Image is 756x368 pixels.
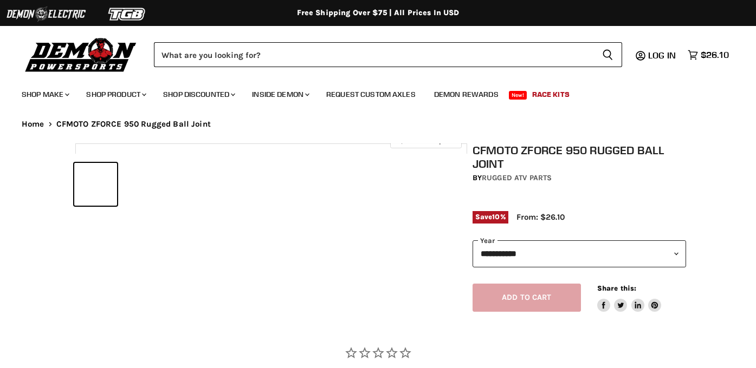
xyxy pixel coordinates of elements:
[244,83,316,106] a: Inside Demon
[648,50,676,61] span: Log in
[14,83,76,106] a: Shop Make
[74,163,117,206] button: CFMOTO ZFORCE 950 Rugged Ball Joint thumbnail
[593,42,622,67] button: Search
[154,42,593,67] input: Search
[473,172,687,184] div: by
[87,4,168,24] img: TGB Logo 2
[597,284,636,292] span: Share this:
[154,42,622,67] form: Product
[14,79,726,106] ul: Main menu
[509,91,527,100] span: New!
[318,83,424,106] a: Request Custom Axles
[426,83,507,106] a: Demon Rewards
[473,240,687,267] select: year
[482,173,552,182] a: Rugged ATV Parts
[22,120,44,129] a: Home
[492,213,500,221] span: 10
[396,136,456,144] span: Click to expand
[524,83,578,106] a: Race Kits
[516,212,565,222] span: From: $26.10
[473,211,508,223] span: Save %
[473,143,687,170] h1: CFMOTO ZFORCE 950 Rugged Ball Joint
[56,120,211,129] span: CFMOTO ZFORCE 950 Rugged Ball Joint
[155,83,242,106] a: Shop Discounted
[22,35,140,74] img: Demon Powersports
[78,83,153,106] a: Shop Product
[643,50,682,60] a: Log in
[701,50,729,60] span: $26.10
[5,4,87,24] img: Demon Electric Logo 2
[597,284,662,312] aside: Share this:
[682,47,734,63] a: $26.10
